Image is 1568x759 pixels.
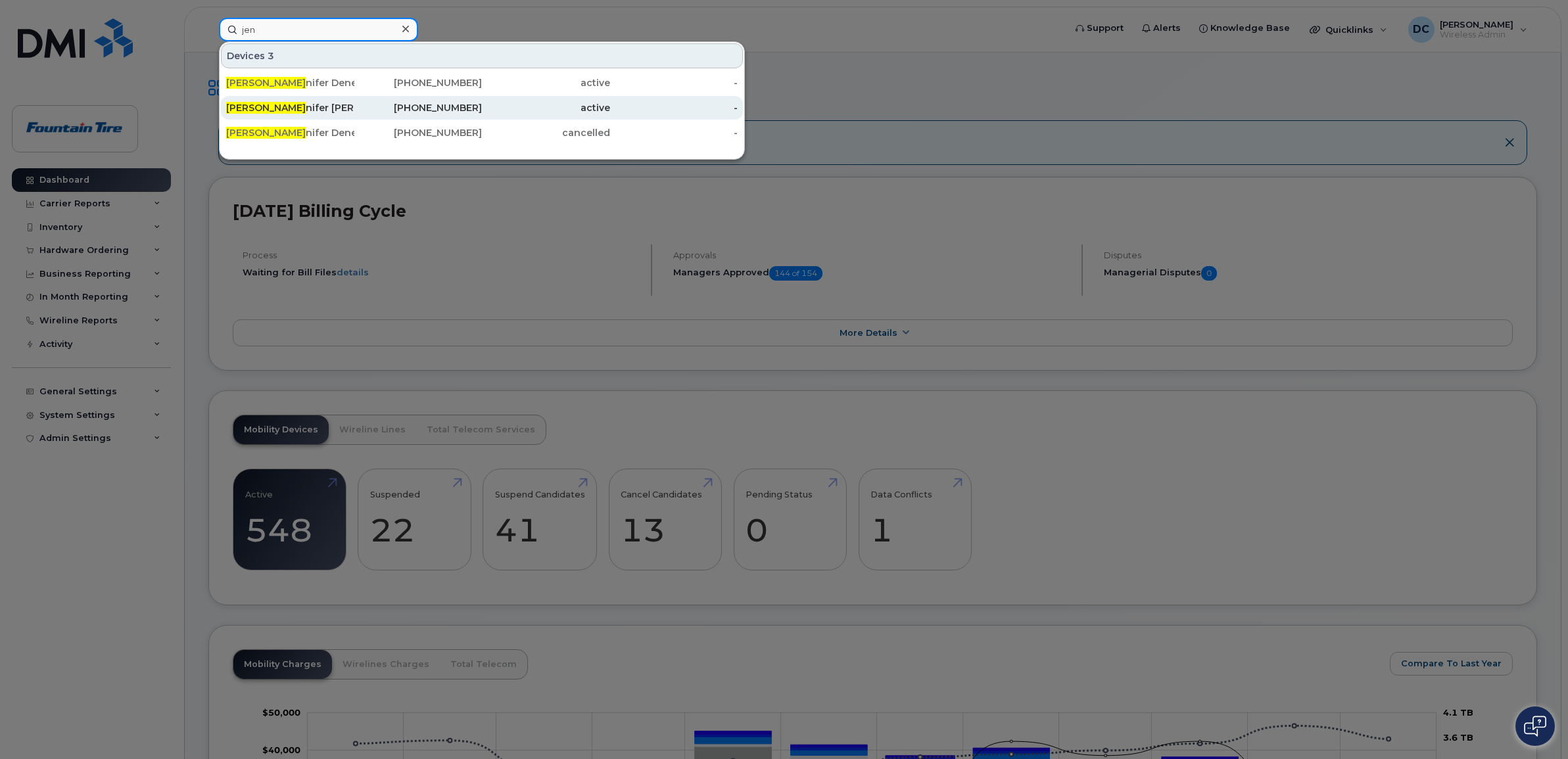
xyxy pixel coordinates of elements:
div: active [482,101,610,114]
span: [PERSON_NAME] [226,127,306,139]
a: [PERSON_NAME]nifer Denesyk[PHONE_NUMBER]active- [221,71,743,95]
div: [PHONE_NUMBER] [354,126,483,139]
div: nifer Denesyk [226,76,354,89]
div: - [610,101,738,114]
div: [PHONE_NUMBER] [354,76,483,89]
img: Open chat [1524,716,1546,737]
span: 3 [268,49,274,62]
div: cancelled [482,126,610,139]
div: - [610,76,738,89]
div: active [482,76,610,89]
div: nifer Denesyk [226,126,354,139]
div: Devices [221,43,743,68]
span: [PERSON_NAME] [226,77,306,89]
div: nifer [PERSON_NAME] [226,101,354,114]
span: [PERSON_NAME] [226,102,306,114]
div: [PHONE_NUMBER] [354,101,483,114]
a: [PERSON_NAME]nifer Denesyk[PHONE_NUMBER]cancelled- [221,121,743,145]
div: - [610,126,738,139]
a: [PERSON_NAME]nifer [PERSON_NAME][PHONE_NUMBER]active- [221,96,743,120]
